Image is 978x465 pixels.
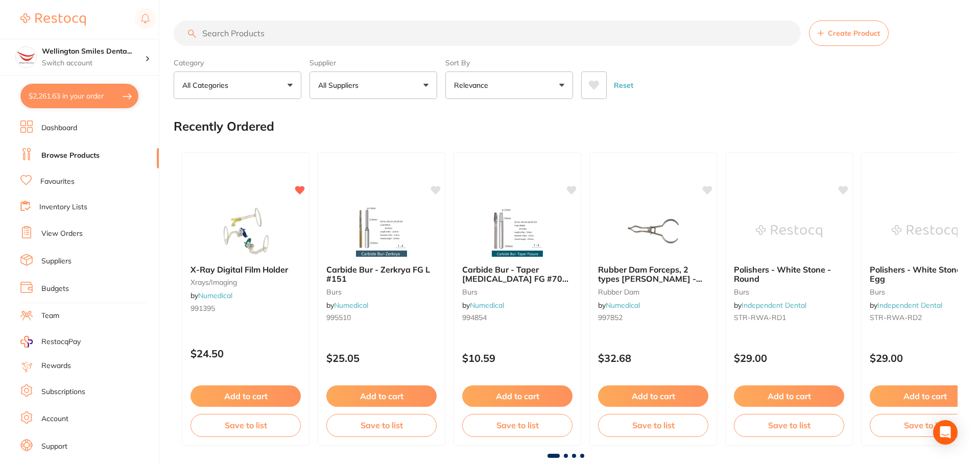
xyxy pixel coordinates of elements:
[212,206,279,257] img: X-Ray Digital Film Holder
[454,80,492,90] p: Relevance
[734,301,806,310] span: by
[42,58,145,68] p: Switch account
[326,301,368,310] span: by
[318,80,363,90] p: All Suppliers
[326,385,437,407] button: Add to cart
[470,301,504,310] a: Numedical
[462,288,573,296] small: burs
[462,385,573,407] button: Add to cart
[892,206,958,257] img: Polishers - White Stone - Egg
[326,352,437,364] p: $25.05
[734,288,844,296] small: burs
[41,256,71,266] a: Suppliers
[598,352,708,364] p: $32.68
[190,265,301,274] b: X-Ray Digital Film Holder
[326,265,437,284] b: Carbide Bur - Zerkrya FG L #151
[598,313,708,322] small: 997852
[348,206,415,257] img: Carbide Bur - Zerkrya FG L #151
[734,352,844,364] p: $29.00
[870,301,942,310] span: by
[309,58,437,67] label: Supplier
[484,206,551,257] img: Carbide Bur - Taper Fissure FG #704 - 5/unit
[198,291,232,300] a: Numedical
[828,29,880,37] span: Create Product
[326,288,437,296] small: burs
[16,47,36,67] img: Wellington Smiles Dental
[334,301,368,310] a: Numedical
[598,414,708,436] button: Save to list
[174,58,301,67] label: Category
[41,337,81,347] span: RestocqPay
[182,80,232,90] p: All Categories
[42,46,145,57] h4: Wellington Smiles Dental
[39,202,87,212] a: Inventory Lists
[190,291,232,300] span: by
[742,301,806,310] a: Independent Dental
[445,71,573,99] button: Relevance
[462,265,573,284] b: Carbide Bur - Taper Fissure FG #704 - 5/unit
[190,278,301,286] small: xrays/imaging
[190,304,301,312] small: 991395
[326,313,437,322] small: 995510
[20,84,138,108] button: $2,261.63 in your order
[20,13,86,26] img: Restocq Logo
[190,414,301,436] button: Save to list
[462,352,573,364] p: $10.59
[734,385,844,407] button: Add to cart
[462,301,504,310] span: by
[174,119,274,134] h2: Recently Ordered
[933,420,958,445] div: Open Intercom Messenger
[606,301,640,310] a: Numedical
[326,414,437,436] button: Save to list
[309,71,437,99] button: All Suppliers
[877,301,942,310] a: Independent Dental
[598,288,708,296] small: rubber dam
[734,414,844,436] button: Save to list
[174,71,301,99] button: All Categories
[20,8,86,31] a: Restocq Logo
[174,20,801,46] input: Search Products
[598,385,708,407] button: Add to cart
[598,265,708,284] b: Rubber Dam Forceps, 2 types Brewer - 175mm(L)
[41,414,68,424] a: Account
[734,313,844,322] small: STR-RWA-RD1
[611,71,636,99] button: Reset
[734,265,844,284] b: Polishers - White Stone - Round
[190,385,301,407] button: Add to cart
[809,20,889,46] button: Create Product
[20,336,33,348] img: RestocqPay
[620,206,686,257] img: Rubber Dam Forceps, 2 types Brewer - 175mm(L)
[190,348,301,359] p: $24.50
[598,301,640,310] span: by
[41,151,100,161] a: Browse Products
[462,313,573,322] small: 994854
[756,206,822,257] img: Polishers - White Stone - Round
[462,414,573,436] button: Save to list
[41,123,77,133] a: Dashboard
[41,361,71,371] a: Rewards
[445,58,573,67] label: Sort By
[41,442,67,452] a: Support
[40,177,75,187] a: Favourites
[41,387,85,397] a: Subscriptions
[41,229,83,239] a: View Orders
[41,284,69,294] a: Budgets
[20,336,81,348] a: RestocqPay
[41,311,59,321] a: Team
